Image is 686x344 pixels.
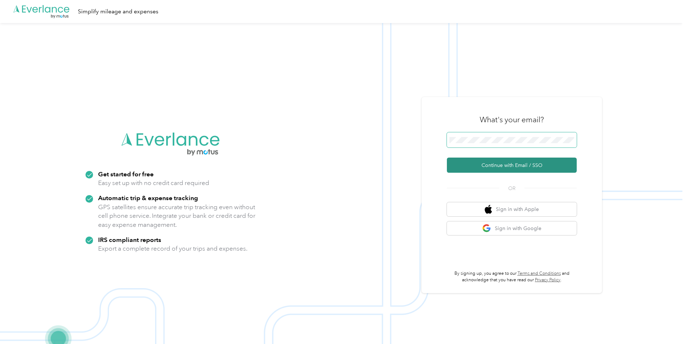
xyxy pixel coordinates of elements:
[518,271,561,276] a: Terms and Conditions
[98,236,161,243] strong: IRS compliant reports
[447,202,577,216] button: apple logoSign in with Apple
[98,244,247,253] p: Export a complete record of your trips and expenses.
[499,185,524,192] span: OR
[485,205,492,214] img: apple logo
[98,170,154,178] strong: Get started for free
[535,277,560,283] a: Privacy Policy
[447,221,577,235] button: google logoSign in with Google
[447,270,577,283] p: By signing up, you agree to our and acknowledge that you have read our .
[447,158,577,173] button: Continue with Email / SSO
[482,224,491,233] img: google logo
[480,115,544,125] h3: What's your email?
[98,203,256,229] p: GPS satellites ensure accurate trip tracking even without cell phone service. Integrate your bank...
[98,194,198,202] strong: Automatic trip & expense tracking
[78,7,158,16] div: Simplify mileage and expenses
[98,178,209,188] p: Easy set up with no credit card required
